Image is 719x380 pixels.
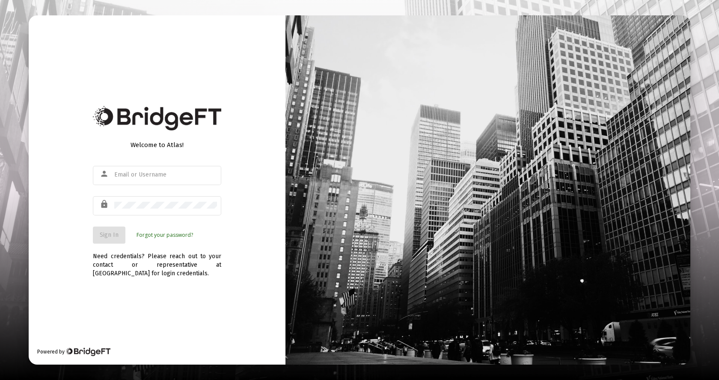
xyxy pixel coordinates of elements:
img: Bridge Financial Technology Logo [93,106,221,130]
input: Email or Username [114,171,217,178]
span: Sign In [100,231,119,239]
button: Sign In [93,227,125,244]
mat-icon: person [100,169,110,179]
a: Forgot your password? [137,231,193,239]
div: Need credentials? Please reach out to your contact or representative at [GEOGRAPHIC_DATA] for log... [93,244,221,278]
div: Welcome to Atlas! [93,141,221,149]
div: Powered by [37,348,110,356]
img: Bridge Financial Technology Logo [65,348,110,356]
mat-icon: lock [100,199,110,209]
